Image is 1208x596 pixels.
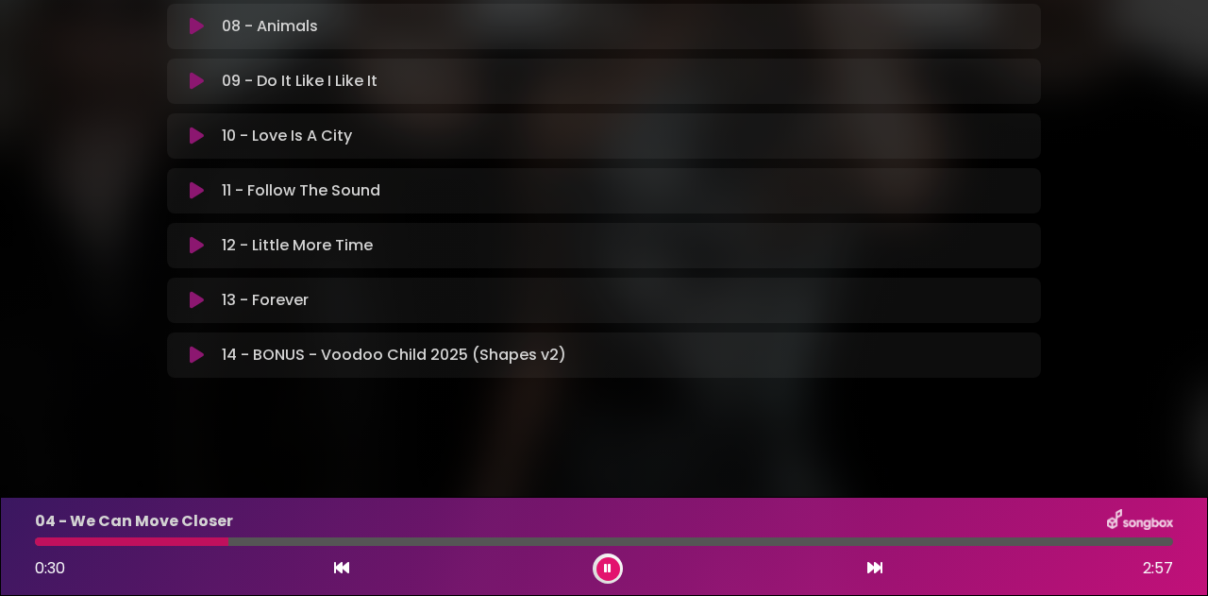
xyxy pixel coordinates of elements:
[222,15,318,38] p: 08 - Animals
[222,289,309,312] p: 13 - Forever
[222,234,373,257] p: 12 - Little More Time
[222,179,380,202] p: 11 - Follow The Sound
[222,70,377,93] p: 09 - Do It Like I Like It
[222,344,566,366] p: 14 - BONUS - Voodoo Child 2025 (Shapes v2)
[222,125,352,147] p: 10 - Love Is A City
